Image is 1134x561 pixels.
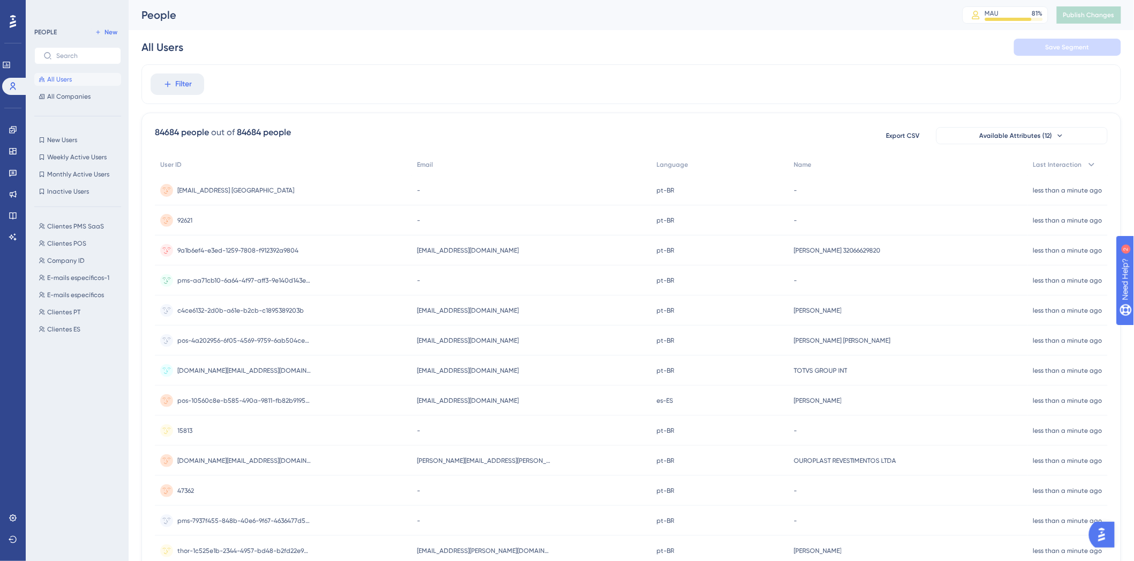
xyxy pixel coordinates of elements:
span: - [417,276,420,285]
span: pt-BR [656,336,674,345]
button: Available Attributes (12) [936,127,1108,144]
time: less than a minute ago [1033,217,1102,224]
span: Publish Changes [1063,11,1115,19]
time: less than a minute ago [1033,397,1102,404]
span: [PERSON_NAME] [PERSON_NAME] [794,336,891,345]
button: Export CSV [876,127,930,144]
button: Clientes ES [34,323,128,336]
span: pt-BR [656,366,674,375]
button: Filter [151,73,204,95]
div: People [141,8,936,23]
span: Filter [176,78,192,91]
span: Clientes PT [47,308,80,316]
button: New Users [34,134,121,146]
span: pt-BR [656,246,674,255]
div: All Users [141,40,183,55]
span: - [417,426,420,435]
time: less than a minute ago [1033,517,1102,525]
span: All Companies [47,92,91,101]
button: Company ID [34,254,128,267]
button: Publish Changes [1057,6,1121,24]
span: - [794,276,797,285]
button: Clientes PMS SaaS [34,220,128,233]
span: pms-7937f455-848b-40e6-9f67-4636477d552d-gcancella@casamarambaia.com.br-[PERSON_NAME] Cancella [177,516,311,525]
span: pt-BR [656,186,674,195]
span: [EMAIL_ADDRESS] [GEOGRAPHIC_DATA] [177,186,294,195]
span: [EMAIL_ADDRESS][DOMAIN_NAME] [417,366,519,375]
span: c4ce6132-2d0b-a61e-b2cb-c1895389203b [177,306,304,315]
time: less than a minute ago [1033,277,1102,284]
span: Name [794,160,811,169]
iframe: UserGuiding AI Assistant Launcher [1089,519,1121,551]
button: E-mails específicos [34,289,128,301]
span: [DOMAIN_NAME][EMAIL_ADDRESS][DOMAIN_NAME][PERSON_NAME][DOMAIN_NAME] [177,456,311,465]
span: pt-BR [656,456,674,465]
span: pt-BR [656,306,674,315]
time: less than a minute ago [1033,187,1102,194]
input: Search [56,52,112,60]
span: pt-BR [656,426,674,435]
span: [DOMAIN_NAME][EMAIL_ADDRESS][DOMAIN_NAME][DOMAIN_NAME] [177,366,311,375]
span: Last Interaction [1033,160,1082,169]
span: New [105,28,117,36]
time: less than a minute ago [1033,547,1102,555]
span: - [794,426,797,435]
button: Inactive Users [34,185,121,198]
time: less than a minute ago [1033,427,1102,434]
div: 84684 people [155,126,209,139]
span: Export CSV [886,131,920,140]
time: less than a minute ago [1033,247,1102,254]
span: [PERSON_NAME] [794,306,841,315]
div: 81 % [1032,9,1043,18]
span: New Users [47,136,77,144]
span: Language [656,160,688,169]
span: Inactive Users [47,187,89,196]
span: Available Attributes (12) [980,131,1053,140]
span: 47362 [177,486,194,495]
span: [EMAIL_ADDRESS][DOMAIN_NAME] [417,336,519,345]
span: - [794,486,797,495]
span: [EMAIL_ADDRESS][DOMAIN_NAME] [417,246,519,255]
span: - [794,516,797,525]
span: Clientes ES [47,325,80,334]
button: All Users [34,73,121,86]
time: less than a minute ago [1033,367,1102,374]
span: [PERSON_NAME] [794,396,841,405]
span: es-ES [656,396,673,405]
span: OUROPLAST REVESTIMENTOS LTDA [794,456,897,465]
span: [EMAIL_ADDRESS][DOMAIN_NAME] [417,306,519,315]
span: - [417,486,420,495]
span: User ID [160,160,182,169]
time: less than a minute ago [1033,337,1102,344]
span: pms-aa71cb10-6a64-4f97-aff3-9e140d143ebd-gerencia@hotelvaledasaguas.com.br-Mayara Potyra [177,276,311,285]
time: less than a minute ago [1033,457,1102,464]
span: Clientes PMS SaaS [47,222,104,231]
span: TOTVS GROUP INT [794,366,847,375]
span: 9a1b6ef4-e3ed-1259-7808-f912392a9804 [177,246,299,255]
span: [PERSON_NAME] 32066629820 [794,246,881,255]
span: [EMAIL_ADDRESS][PERSON_NAME][DOMAIN_NAME] [417,547,551,555]
span: E-mails específicos [47,291,104,299]
span: Weekly Active Users [47,153,107,161]
span: [PERSON_NAME] [794,547,841,555]
span: pos-10560c8e-b585-490a-9811-fb82b9195536 [177,396,311,405]
span: pos-4a202956-6f05-4569-9759-6ab504cea335 [177,336,311,345]
span: pt-BR [656,516,674,525]
span: E-mails específicos-1 [47,274,109,282]
span: Need Help? [25,3,67,16]
span: thor-1c525e1b-2344-4957-bd48-b2fd22e95cf2 [177,547,311,555]
span: pt-BR [656,486,674,495]
div: 84684 people [237,126,291,139]
span: Clientes POS [47,239,86,248]
button: Clientes POS [34,237,128,250]
time: less than a minute ago [1033,487,1102,494]
span: - [794,216,797,225]
button: Weekly Active Users [34,151,121,164]
button: All Companies [34,90,121,103]
span: - [794,186,797,195]
span: - [417,216,420,225]
span: Company ID [47,256,85,265]
span: - [417,516,420,525]
span: Monthly Active Users [47,170,109,179]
